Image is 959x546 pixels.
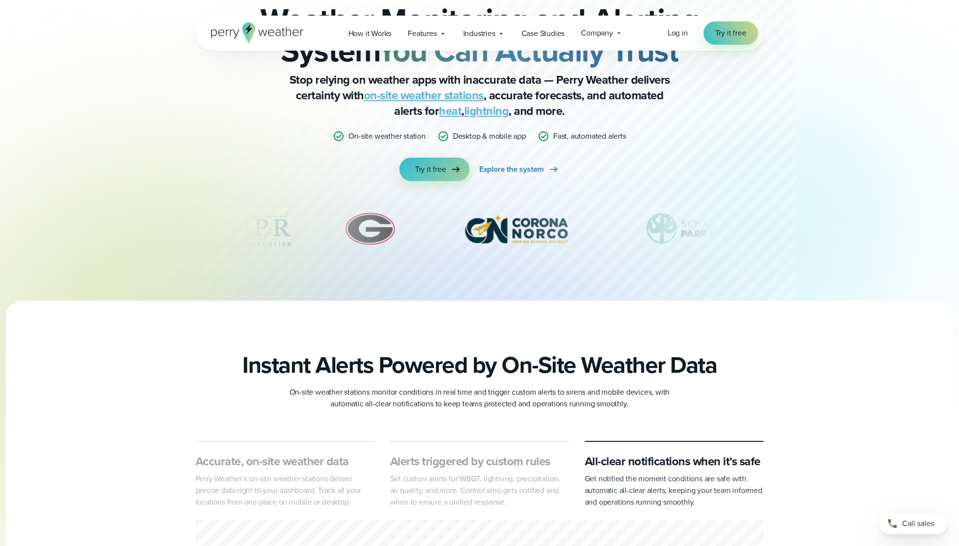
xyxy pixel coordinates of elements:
img: University-of-Georgia.svg [341,204,400,253]
span: Call sales [902,518,934,529]
span: Features [408,28,436,39]
p: Set custom alerts for WBGT, lightning, precipitation, air quality, and more. Control who gets not... [390,473,569,508]
div: slideshow [244,204,715,258]
p: Get notified the moment conditions are safe with automatic all-clear alerts, keeping your team in... [585,473,764,508]
div: 8 of 12 [632,204,770,253]
p: Desktop & mobile app [453,130,526,142]
span: Log in [668,27,688,38]
h3: Alerts triggered by custom rules [390,454,569,469]
span: Company [581,27,613,39]
h2: Weather Monitoring and Alerting System [244,4,715,66]
a: How it Works [340,23,400,43]
span: Industries [463,28,495,39]
span: How it Works [348,28,392,39]
a: lightning [464,102,509,120]
span: Case Studies [522,28,565,39]
a: on-site weather stations [364,87,484,104]
img: Schaumburg-Park-District-1.svg [632,204,770,253]
strong: You Can Actually Trust [377,28,678,73]
h3: Accurate, on-site weather data [196,454,375,469]
span: Try it free [415,164,446,175]
a: heat [439,102,461,120]
span: Explore the system [479,164,544,175]
p: Perry Weather’s on-site weather stations deliver precise data right to your dashboard. Track all ... [196,473,375,508]
p: Stop relying on weather apps with inaccurate data — Perry Weather delivers certainty with , accur... [285,72,674,119]
a: Explore the system [479,158,560,181]
a: Try it free [399,158,470,181]
span: Try it free [715,27,746,39]
h2: Instant Alerts Powered by On-Site Weather Data [242,351,717,379]
div: 5 of 12 [216,204,294,253]
div: 6 of 12 [341,204,400,253]
p: On-site weather station [348,130,425,142]
a: Try it free [704,21,758,45]
img: Corona-Norco-Unified-School-District.svg [447,204,585,253]
img: DPR-Construction.svg [216,204,294,253]
a: Call sales [879,513,947,534]
a: Case Studies [513,23,573,43]
h3: All-clear notifications when it’s safe [585,454,764,469]
p: On-site weather stations monitor conditions in real time and trigger custom alerts to sirens and ... [285,386,674,410]
a: Log in [668,27,688,39]
p: Fast, automated alerts [553,130,626,142]
div: 7 of 12 [447,204,585,253]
